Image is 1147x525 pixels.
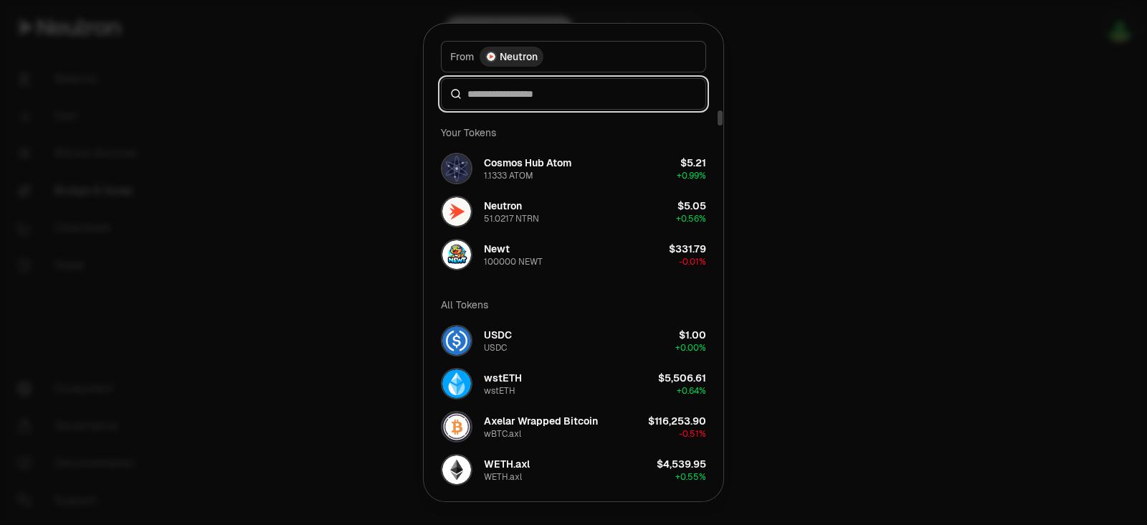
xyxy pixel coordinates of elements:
span: From [450,49,474,64]
img: WETH.axl Logo [442,455,471,484]
img: ATOM Logo [442,154,471,183]
span: Neutron [500,49,538,64]
div: 100000 NEWT [484,256,543,268]
button: ATOM LogoCosmos Hub Atom1.1333 ATOM$5.21+0.99% [432,147,715,190]
div: $1.00 [679,328,706,342]
div: $1.77 [682,500,706,514]
div: $116,253.90 [648,414,706,428]
div: $5.21 [680,156,706,170]
span: + 0.55% [675,471,706,483]
img: USDC Logo [442,326,471,355]
div: USDC [484,342,507,354]
div: USDC [484,328,512,342]
div: $5.05 [677,199,706,213]
button: wstETH LogowstETHwstETH$5,506.61+0.64% [432,362,715,405]
div: WETH.axl [484,471,522,483]
img: Neutron Logo [487,52,495,61]
div: $331.79 [669,242,706,256]
div: $4,539.95 [657,457,706,471]
button: wBTC.axl LogoAxelar Wrapped BitcoinwBTC.axl$116,253.90-0.51% [432,405,715,448]
div: WETH.axl [484,457,530,471]
img: NEWT Logo [442,240,471,269]
div: Celestia [484,500,524,514]
div: Your Tokens [432,118,715,147]
button: FromNeutron LogoNeutron [441,41,706,72]
div: Newt [484,242,510,256]
div: Cosmos Hub Atom [484,156,571,170]
div: 1.1333 ATOM [484,170,533,181]
span: -0.01% [679,256,706,268]
span: + 0.56% [676,213,706,224]
span: + 0.99% [677,170,706,181]
div: Neutron [484,199,522,213]
div: wstETH [484,385,515,397]
div: wBTC.axl [484,428,521,440]
span: -0.51% [679,428,706,440]
div: All Tokens [432,290,715,319]
button: WETH.axl LogoWETH.axlWETH.axl$4,539.95+0.55% [432,448,715,491]
img: wstETH Logo [442,369,471,398]
img: wBTC.axl Logo [442,412,471,441]
button: USDC LogoUSDCUSDC$1.00+0.00% [432,319,715,362]
div: wstETH [484,371,522,385]
span: + 0.00% [675,342,706,354]
img: NTRN Logo [442,197,471,226]
div: Axelar Wrapped Bitcoin [484,414,598,428]
div: 51.0217 NTRN [484,213,539,224]
button: NTRN LogoNeutron51.0217 NTRN$5.05+0.56% [432,190,715,233]
span: + 0.64% [677,385,706,397]
button: NEWT LogoNewt100000 NEWT$331.79-0.01% [432,233,715,276]
div: $5,506.61 [658,371,706,385]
